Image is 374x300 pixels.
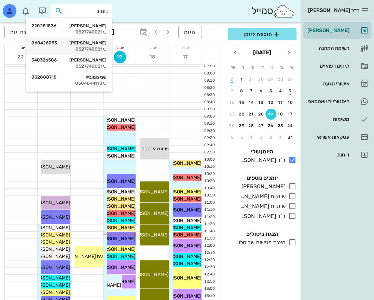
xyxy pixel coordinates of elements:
[275,112,286,117] div: 18
[202,236,216,242] div: 11:50
[246,74,257,85] button: 31
[32,264,70,270] span: [PERSON_NAME]
[114,51,126,63] button: 19
[226,88,237,93] div: 9
[228,62,237,73] th: ש׳
[287,62,296,73] th: א׳
[265,135,276,140] div: 2
[202,264,216,270] div: 12:30
[246,77,257,82] div: 31
[236,74,247,85] button: 1
[306,45,349,51] div: רשימת המתנה
[228,148,296,156] h4: היומן שלי
[97,246,136,252] span: [PERSON_NAME]
[97,210,136,216] span: [PERSON_NAME]
[31,23,56,29] span: 220281836
[163,218,202,223] span: [PERSON_NAME]
[265,85,276,96] button: 5
[202,85,216,91] div: 08:20
[246,112,257,117] div: 21
[202,200,216,206] div: 11:00
[202,64,216,69] div: 07:50
[202,221,216,227] div: 11:30
[236,135,247,140] div: 5
[306,134,349,140] div: עסקאות אשראי
[285,112,296,117] div: 17
[237,156,286,164] div: ד"ר [PERSON_NAME]
[97,178,136,184] span: [PERSON_NAME]
[202,107,216,112] div: 08:50
[32,200,70,206] span: [PERSON_NAME]
[202,121,216,127] div: 09:10
[275,97,286,108] button: 11
[275,100,286,105] div: 11
[5,44,37,51] div: יום ו׳
[163,225,202,231] span: [PERSON_NAME]
[275,85,286,96] button: 4
[275,120,286,131] button: 25
[285,120,296,131] button: 24
[256,88,267,93] div: 6
[275,123,286,128] div: 25
[202,135,216,141] div: 09:30
[285,135,296,140] div: 31
[31,57,107,63] div: [PERSON_NAME]
[236,88,247,93] div: 8
[275,88,286,93] div: 4
[202,150,216,155] div: 09:50
[228,230,296,238] h4: הצגת ביטולים
[202,293,216,299] div: 13:10
[239,182,286,191] div: [PERSON_NAME]
[306,28,349,33] div: [PERSON_NAME]
[237,192,286,201] div: שיננית [PERSON_NAME]
[256,120,267,131] button: 27
[306,81,349,86] div: אישורי הגעה
[303,40,371,56] a: רשימת המתנה
[308,7,359,13] span: ד״ר [PERSON_NAME]
[273,4,295,18] img: SmileCloud logo
[15,51,27,63] button: 22
[179,51,192,63] button: 17
[283,46,295,59] button: חודש שעבר
[236,77,247,82] div: 1
[202,178,216,184] div: 10:30
[285,85,296,96] button: 3
[226,109,237,120] button: 23
[236,100,247,105] div: 15
[285,97,296,108] button: 10
[236,97,247,108] button: 15
[303,93,371,110] a: היסטוריית וואטסאפ
[236,109,247,120] button: 22
[256,132,267,143] button: 3
[233,30,291,38] span: הוספה ליומן
[97,117,136,123] span: [PERSON_NAME]
[163,275,202,281] span: [PERSON_NAME]
[226,74,237,85] button: 2
[202,229,216,234] div: 11:40
[147,51,159,63] button: 18
[130,189,169,195] span: [PERSON_NAME]
[202,186,216,191] div: 10:40
[163,189,202,195] span: [PERSON_NAME]
[306,152,349,158] div: דוחות
[163,243,202,249] span: [PERSON_NAME]
[226,77,237,82] div: 2
[285,132,296,143] button: 31
[285,74,296,85] button: 27
[256,100,267,105] div: 13
[246,88,257,93] div: 7
[251,4,295,18] div: סמייל
[226,85,237,96] button: 9
[285,123,296,128] div: 24
[202,99,216,105] div: 08:40
[31,81,107,86] div: 0504844110
[163,232,202,238] span: [PERSON_NAME]
[97,264,136,270] span: [PERSON_NAME]
[32,214,70,220] span: [PERSON_NAME]
[97,254,136,259] span: [PERSON_NAME]
[237,212,286,220] div: ד"ר [PERSON_NAME]
[31,40,57,46] span: 060426053
[114,54,126,60] span: 19
[32,246,70,252] span: [PERSON_NAME]
[163,175,202,180] span: [PERSON_NAME]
